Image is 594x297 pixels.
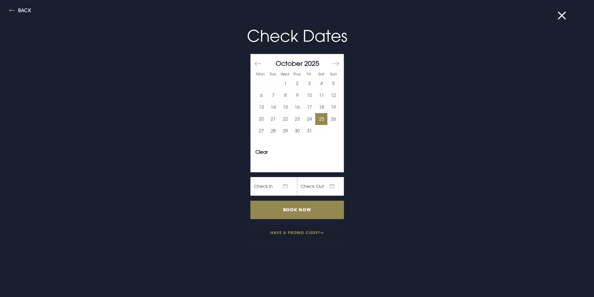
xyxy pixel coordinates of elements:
[303,89,316,101] button: 10
[267,101,279,113] button: 14
[327,113,340,125] button: 26
[279,101,292,113] button: 15
[327,113,340,125] td: Choose Sunday, October 26, 2025 as your start date.
[255,125,268,137] button: 27
[279,89,292,101] button: 8
[255,89,268,101] td: Choose Monday, October 6, 2025 as your start date.
[303,78,316,89] td: Choose Friday, October 3, 2025 as your start date.
[315,101,327,113] td: Choose Saturday, October 18, 2025 as your start date.
[255,89,268,101] button: 6
[315,113,327,125] td: Choose Saturday, October 25, 2025 as your start date.
[315,78,327,89] button: 4
[303,125,316,137] button: 31
[291,125,303,137] td: Choose Thursday, October 30, 2025 as your start date.
[327,101,340,113] button: 19
[276,59,302,67] span: October
[279,113,292,125] button: 22
[291,89,303,101] button: 9
[315,101,327,113] button: 18
[267,113,279,125] button: 21
[303,113,316,125] button: 24
[303,78,316,89] button: 3
[267,125,279,137] button: 28
[267,89,279,101] td: Choose Tuesday, October 7, 2025 as your start date.
[255,125,268,137] td: Choose Monday, October 27, 2025 as your start date.
[255,101,268,113] td: Choose Monday, October 13, 2025 as your start date.
[331,57,339,70] button: Move forward to switch to the next month.
[291,78,303,89] button: 2
[9,8,31,15] button: Back
[250,224,344,241] button: Have a promo code?
[255,101,268,113] button: 13
[291,125,303,137] button: 30
[291,89,303,101] td: Choose Thursday, October 9, 2025 as your start date.
[327,78,340,89] td: Choose Sunday, October 5, 2025 as your start date.
[291,113,303,125] td: Choose Thursday, October 23, 2025 as your start date.
[303,89,316,101] td: Choose Friday, October 10, 2025 as your start date.
[254,57,262,70] button: Move backward to switch to the previous month.
[297,177,344,196] span: Check Out
[267,89,279,101] button: 7
[303,101,316,113] td: Choose Friday, October 17, 2025 as your start date.
[327,101,340,113] td: Choose Sunday, October 19, 2025 as your start date.
[279,125,292,137] td: Choose Wednesday, October 29, 2025 as your start date.
[304,59,319,67] span: 2025
[327,89,340,101] td: Choose Sunday, October 12, 2025 as your start date.
[291,113,303,125] button: 23
[291,101,303,113] button: 16
[255,150,268,154] button: Clear
[250,177,297,196] span: Check In
[279,89,292,101] td: Choose Wednesday, October 8, 2025 as your start date.
[303,101,316,113] button: 17
[279,101,292,113] td: Choose Wednesday, October 15, 2025 as your start date.
[149,24,446,48] p: Check Dates
[327,78,340,89] button: 5
[255,113,268,125] button: 20
[250,201,344,219] input: Book Now
[303,125,316,137] td: Choose Friday, October 31, 2025 as your start date.
[315,89,327,101] button: 11
[267,125,279,137] td: Choose Tuesday, October 28, 2025 as your start date.
[267,113,279,125] td: Choose Tuesday, October 21, 2025 as your start date.
[279,113,292,125] td: Choose Wednesday, October 22, 2025 as your start date.
[315,113,327,125] button: 25
[327,89,340,101] button: 12
[291,101,303,113] td: Choose Thursday, October 16, 2025 as your start date.
[279,78,292,89] button: 1
[255,113,268,125] td: Choose Monday, October 20, 2025 as your start date.
[291,78,303,89] td: Choose Thursday, October 2, 2025 as your start date.
[315,78,327,89] td: Choose Saturday, October 4, 2025 as your start date.
[279,78,292,89] td: Choose Wednesday, October 1, 2025 as your start date.
[303,113,316,125] td: Choose Friday, October 24, 2025 as your start date.
[279,125,292,137] button: 29
[267,101,279,113] td: Choose Tuesday, October 14, 2025 as your start date.
[315,89,327,101] td: Choose Saturday, October 11, 2025 as your start date.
